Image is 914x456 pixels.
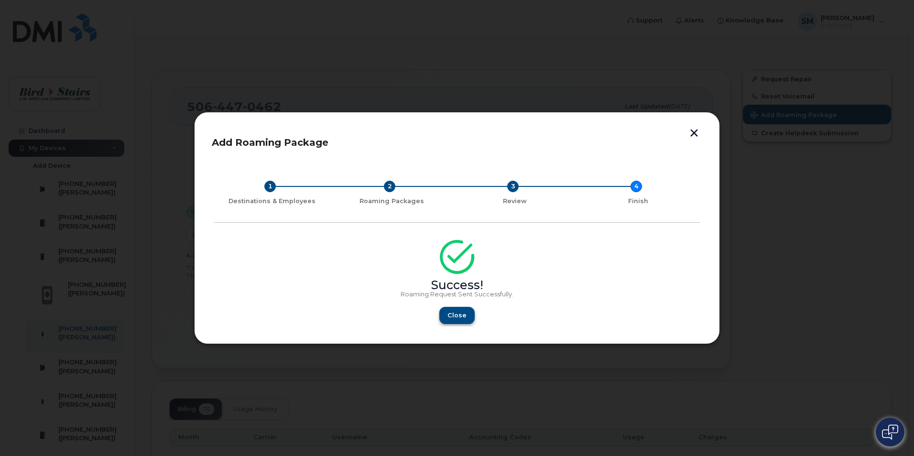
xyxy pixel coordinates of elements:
p: Roaming Request Sent Successfully. [214,291,700,298]
img: Open chat [882,424,898,440]
button: Close [439,307,475,324]
span: Add Roaming Package [212,137,328,148]
div: Destinations & Employees [218,197,326,205]
div: 2 [384,181,395,192]
span: Close [447,311,467,320]
div: Roaming Packages [334,197,449,205]
div: 1 [264,181,276,192]
div: Success! [214,282,700,289]
div: 3 [507,181,519,192]
div: Review [457,197,573,205]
